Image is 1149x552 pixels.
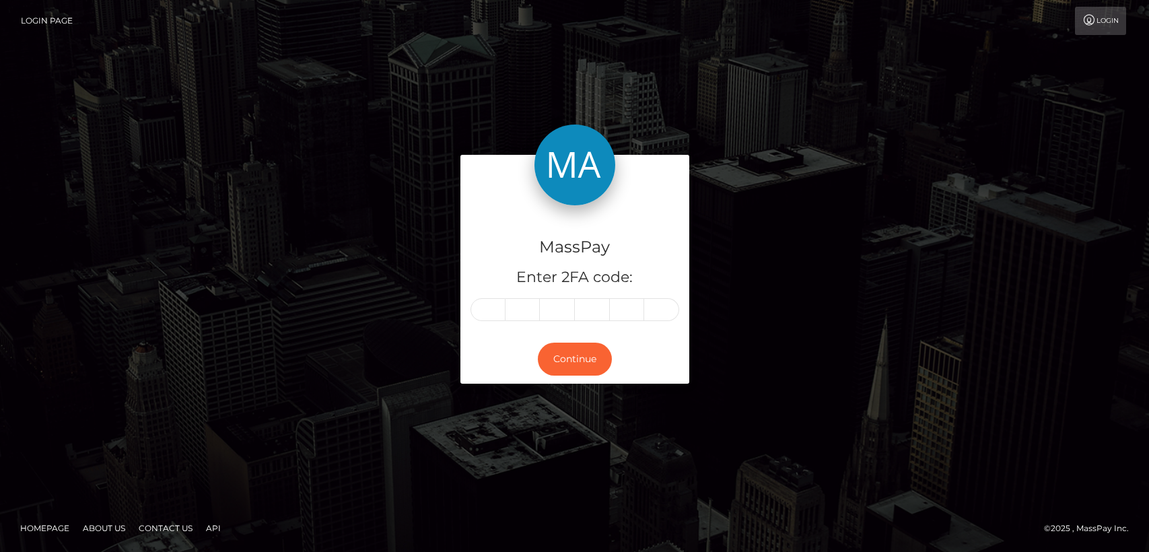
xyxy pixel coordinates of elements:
[538,343,612,376] button: Continue
[471,267,679,288] h5: Enter 2FA code:
[133,518,198,539] a: Contact Us
[1044,521,1139,536] div: © 2025 , MassPay Inc.
[15,518,75,539] a: Homepage
[77,518,131,539] a: About Us
[21,7,73,35] a: Login Page
[534,125,615,205] img: MassPay
[201,518,226,539] a: API
[471,236,679,259] h4: MassPay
